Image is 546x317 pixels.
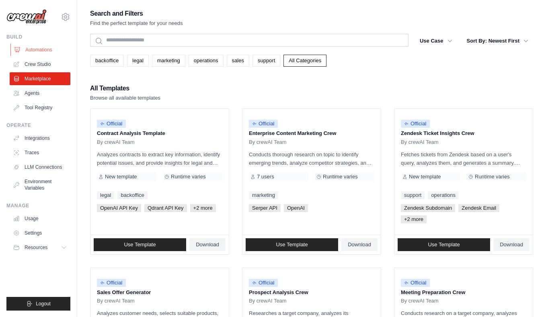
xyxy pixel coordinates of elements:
span: Official [249,120,278,128]
div: Manage [6,202,70,209]
span: +2 more [401,215,427,223]
span: Runtime varies [323,174,358,180]
span: By crewAI Team [249,139,287,145]
span: +2 more [190,204,216,212]
a: Usage [10,212,70,225]
span: By crewAI Team [97,139,135,145]
span: Use Template [124,241,156,248]
span: By crewAI Team [97,298,135,304]
div: Build [6,34,70,40]
a: support [401,191,425,199]
span: Official [401,120,430,128]
span: Official [401,279,430,287]
span: New template [409,174,441,180]
p: Zendesk Ticket Insights Crew [401,129,526,137]
button: Logout [6,297,70,311]
a: marketing [152,55,185,67]
p: Sales Offer Generator [97,288,222,297]
p: Conducts thorough research on topic to identify emerging trends, analyze competitor strategies, a... [249,150,374,167]
a: operations [428,191,459,199]
a: Crew Studio [10,58,70,71]
p: Enterprise Content Marketing Crew [249,129,374,137]
span: By crewAI Team [249,298,287,304]
span: Official [249,279,278,287]
h2: All Templates [90,83,160,94]
a: Download [341,238,378,251]
p: Browse all available templates [90,94,160,102]
span: Zendesk Subdomain [401,204,455,212]
a: operations [189,55,224,67]
button: Sort By: Newest First [462,34,533,48]
span: By crewAI Team [401,298,439,304]
span: Qdrant API Key [144,204,187,212]
a: LLM Connections [10,161,70,174]
a: All Categories [283,55,326,67]
a: Integrations [10,132,70,145]
p: Analyzes contracts to extract key information, identify potential issues, and provide insights fo... [97,150,222,167]
span: Runtime varies [475,174,510,180]
a: marketing [249,191,278,199]
a: Traces [10,146,70,159]
a: Environment Variables [10,175,70,194]
span: Logout [36,301,51,307]
a: backoffice [90,55,124,67]
a: sales [227,55,249,67]
p: Prospect Analysis Crew [249,288,374,297]
p: Fetches tickets from Zendesk based on a user's query, analyzes them, and generates a summary. Out... [401,150,526,167]
span: OpenAI [284,204,308,212]
span: Official [97,120,126,128]
span: OpenAI API Key [97,204,141,212]
a: legal [97,191,114,199]
a: Download [493,238,530,251]
span: Download [348,241,371,248]
a: Use Template [246,238,338,251]
a: backoffice [117,191,147,199]
span: Use Template [428,241,460,248]
h2: Search and Filters [90,8,183,19]
a: legal [127,55,148,67]
button: Resources [10,241,70,254]
a: support [252,55,280,67]
span: Resources [25,244,47,251]
p: Contract Analysis Template [97,129,222,137]
a: Marketplace [10,72,70,85]
a: Use Template [94,238,186,251]
a: Agents [10,87,70,100]
div: Operate [6,122,70,129]
p: Meeting Preparation Crew [401,288,526,297]
p: Find the perfect template for your needs [90,19,183,27]
span: New template [105,174,137,180]
span: Download [500,241,523,248]
span: 7 users [257,174,274,180]
span: Runtime varies [171,174,206,180]
span: By crewAI Team [401,139,439,145]
a: Tool Registry [10,101,70,114]
a: Download [189,238,226,251]
span: Zendesk Email [458,204,499,212]
a: Automations [10,43,71,56]
span: Official [97,279,126,287]
span: Download [196,241,219,248]
a: Use Template [398,238,490,251]
span: Serper API [249,204,281,212]
button: Use Case [415,34,457,48]
a: Settings [10,227,70,239]
span: Use Template [276,241,308,248]
img: Logo [6,9,47,25]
